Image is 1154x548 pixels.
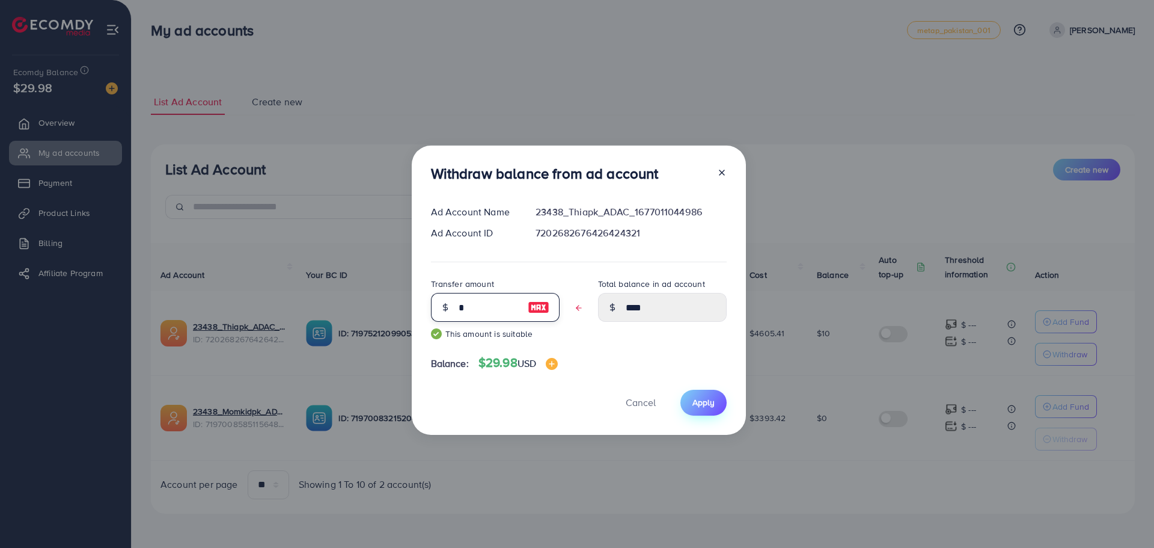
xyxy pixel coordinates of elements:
[611,390,671,416] button: Cancel
[421,226,527,240] div: Ad Account ID
[431,357,469,371] span: Balance:
[431,328,560,340] small: This amount is suitable
[692,396,715,408] span: Apply
[1103,494,1145,539] iframe: Chat
[526,226,736,240] div: 7202682676426424321
[528,300,549,315] img: image
[598,278,705,290] label: Total balance in ad account
[478,356,558,371] h4: $29.98
[431,278,494,290] label: Transfer amount
[517,357,536,370] span: USD
[526,205,736,219] div: 23438_Thiapk_ADAC_1677011044986
[421,205,527,219] div: Ad Account Name
[431,328,442,339] img: guide
[431,165,659,182] h3: Withdraw balance from ad account
[626,396,656,409] span: Cancel
[546,358,558,370] img: image
[680,390,727,416] button: Apply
